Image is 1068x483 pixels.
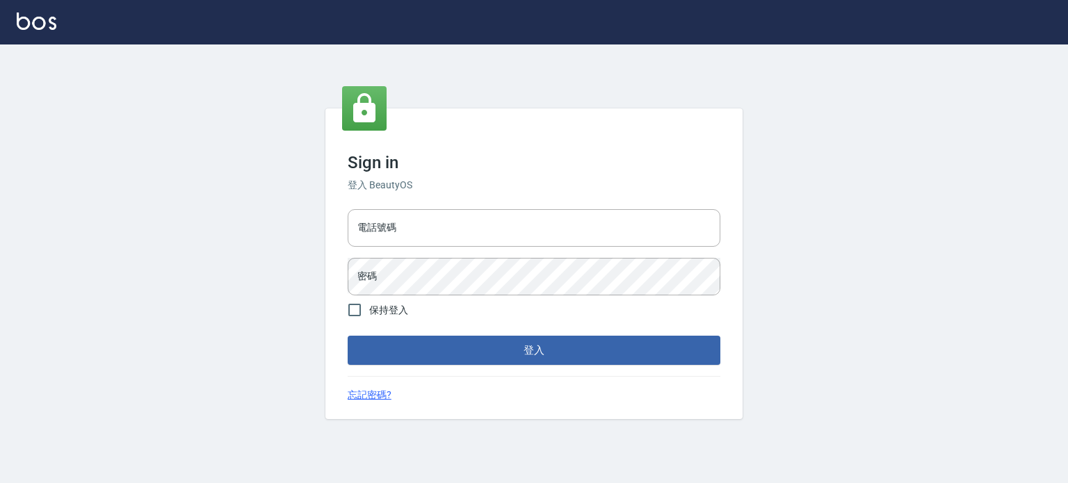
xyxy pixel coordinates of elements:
[348,388,391,402] a: 忘記密碼?
[348,336,720,365] button: 登入
[369,303,408,318] span: 保持登入
[348,178,720,193] h6: 登入 BeautyOS
[17,13,56,30] img: Logo
[348,153,720,172] h3: Sign in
